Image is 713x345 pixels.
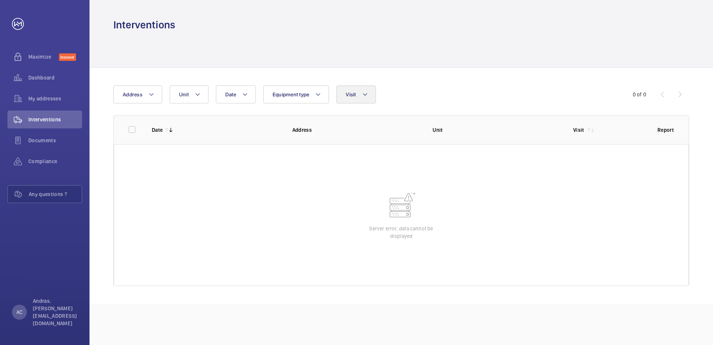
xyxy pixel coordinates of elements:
[292,126,421,134] p: Address
[657,126,674,134] p: Report
[225,91,236,97] span: Date
[179,91,189,97] span: Unit
[633,91,646,98] div: 0 of 0
[113,18,175,32] h1: Interventions
[216,86,256,103] button: Date
[59,53,76,61] span: Discover
[170,86,208,103] button: Unit
[573,126,584,134] p: Visit
[273,91,310,97] span: Equipment type
[28,74,82,81] span: Dashboard
[113,86,162,103] button: Address
[28,53,59,60] span: Maximize
[28,116,82,123] span: Interventions
[123,91,142,97] span: Address
[28,137,82,144] span: Documents
[336,86,376,103] button: Visit
[28,158,82,165] span: Compliance
[29,190,82,198] span: Any questions ?
[263,86,329,103] button: Equipment type
[152,126,163,134] p: Date
[364,225,439,240] p: Server error, data cannot be displayed
[346,91,356,97] span: Visit
[16,308,22,316] p: AC
[433,126,561,134] p: Unit
[33,297,78,327] p: Andras. [PERSON_NAME][EMAIL_ADDRESS][DOMAIN_NAME]
[28,95,82,102] span: My addresses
